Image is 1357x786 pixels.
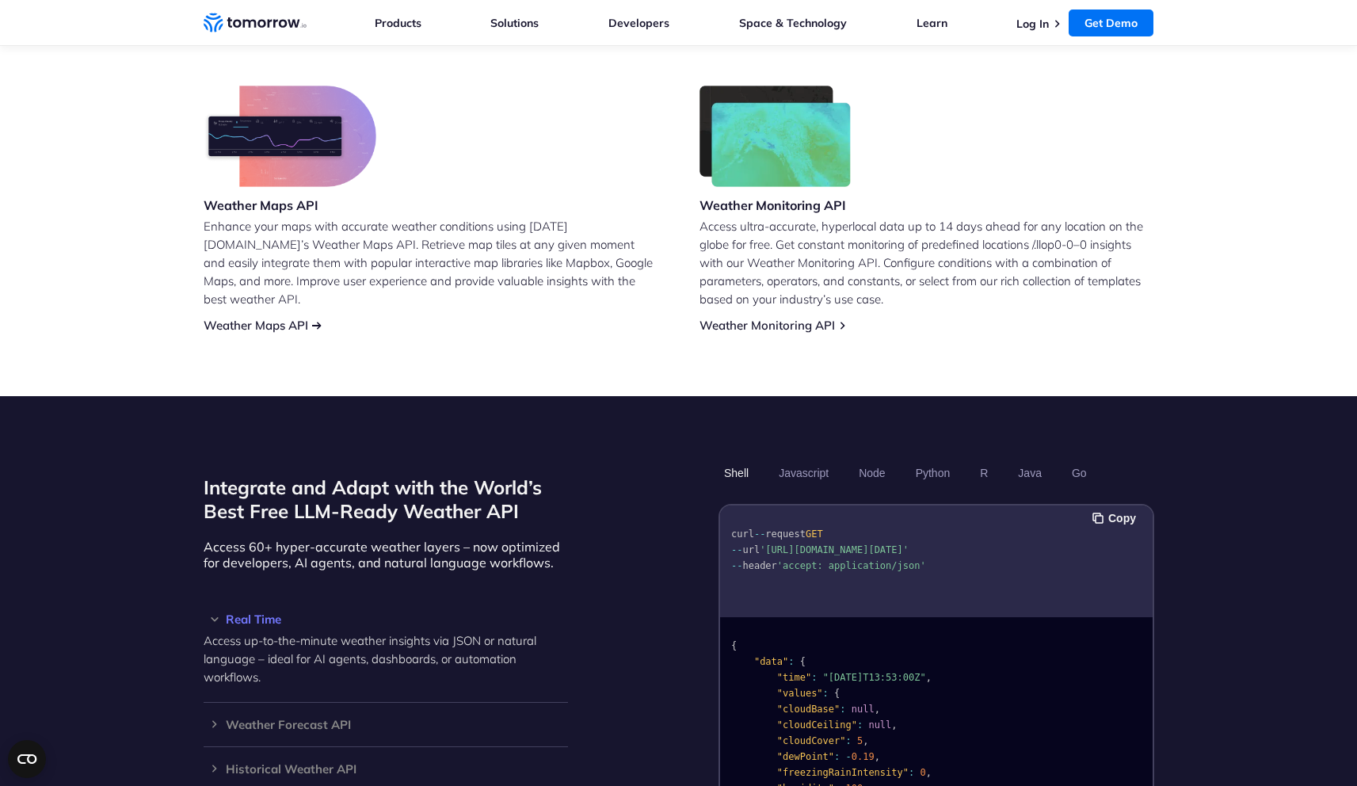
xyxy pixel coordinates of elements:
button: Javascript [773,460,834,486]
span: null [851,704,874,715]
span: "values" [776,688,822,699]
span: "cloudCeiling" [776,719,856,731]
button: Node [853,460,890,486]
span: , [925,672,931,683]
span: "data" [753,656,787,667]
span: "cloudCover" [776,735,845,746]
span: 0.19 [851,751,874,762]
span: , [863,735,868,746]
h3: Weather Monitoring API [699,196,852,214]
h2: Integrate and Adapt with the World’s Best Free LLM-Ready Weather API [204,475,568,523]
a: Get Demo [1069,10,1153,36]
span: request [765,528,806,540]
a: Learn [917,16,947,30]
h3: Weather Forecast API [204,719,568,731]
span: -- [731,560,742,571]
p: Access ultra-accurate, hyperlocal data up to 14 days ahead for any location on the globe for free... [699,217,1154,308]
a: Products [375,16,421,30]
span: '[URL][DOMAIN_NAME][DATE]' [760,544,909,555]
span: : [834,751,840,762]
span: , [874,704,879,715]
span: 5 [856,735,862,746]
span: : [811,672,817,683]
span: "cloudBase" [776,704,839,715]
a: Solutions [490,16,539,30]
span: -- [753,528,764,540]
a: Weather Maps API [204,318,308,333]
a: Weather Monitoring API [699,318,835,333]
span: , [874,751,879,762]
span: { [731,640,737,651]
span: : [908,767,913,778]
span: , [891,719,897,731]
button: Shell [719,460,754,486]
span: "[DATE]T13:53:00Z" [822,672,925,683]
span: GET [805,528,822,540]
span: : [856,719,862,731]
p: Enhance your maps with accurate weather conditions using [DATE][DOMAIN_NAME]’s Weather Maps API. ... [204,217,658,308]
span: "dewPoint" [776,751,833,762]
a: Space & Technology [739,16,847,30]
span: : [788,656,794,667]
button: Python [909,460,955,486]
button: R [974,460,993,486]
button: Java [1012,460,1047,486]
a: Log In [1016,17,1049,31]
span: "time" [776,672,810,683]
span: - [845,751,851,762]
h3: Historical Weather API [204,763,568,775]
a: Developers [608,16,669,30]
span: { [799,656,805,667]
span: -- [731,544,742,555]
span: : [840,704,845,715]
p: Access up-to-the-minute weather insights via JSON or natural language – ideal for AI agents, dash... [204,631,568,686]
span: 'accept: application/json' [776,560,925,571]
span: null [868,719,891,731]
p: Access 60+ hyper-accurate weather layers – now optimized for developers, AI agents, and natural l... [204,539,568,570]
span: { [834,688,840,699]
span: : [822,688,828,699]
span: "freezingRainIntensity" [776,767,908,778]
span: curl [731,528,754,540]
button: Open CMP widget [8,740,46,778]
button: Copy [1092,509,1141,527]
span: , [925,767,931,778]
h3: Real Time [204,613,568,625]
span: header [742,560,776,571]
span: : [845,735,851,746]
a: Home link [204,11,307,35]
span: url [742,544,760,555]
button: Go [1065,460,1092,486]
h3: Weather Maps API [204,196,376,214]
span: 0 [920,767,925,778]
